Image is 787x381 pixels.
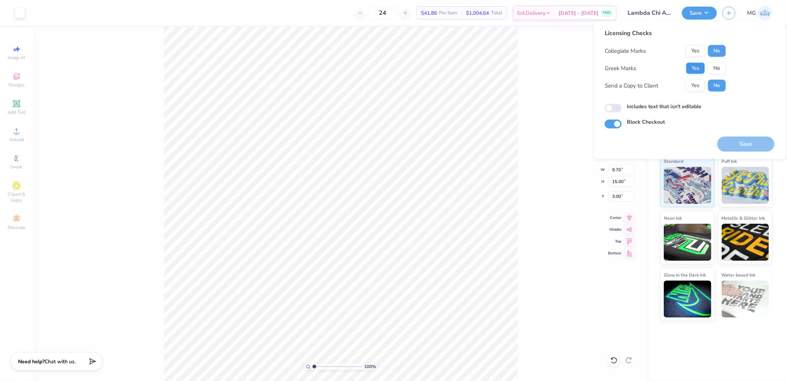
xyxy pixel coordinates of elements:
button: Yes [686,80,705,92]
img: Glow in the Dark Ink [664,281,711,317]
strong: Need help? [18,358,45,365]
a: MG [747,6,772,20]
span: FREE [603,10,611,16]
button: Save [682,7,717,20]
span: $41.86 [421,9,437,17]
span: Per Item [439,9,457,17]
img: Metallic & Glitter Ink [722,224,769,261]
span: Clipart & logos [4,191,30,203]
img: Michael Galon [758,6,772,20]
span: $1,004.64 [466,9,489,17]
span: Designs [8,82,25,88]
img: Neon Ink [664,224,711,261]
span: Greek [11,164,23,170]
span: Total [491,9,502,17]
label: Includes text that isn't editable [627,103,701,110]
span: Center [608,215,621,220]
button: No [708,62,726,74]
img: Puff Ink [722,167,769,204]
button: No [708,80,726,92]
span: Bottom [608,251,621,256]
span: Upload [9,137,24,143]
span: Image AI [8,55,25,61]
span: Metallic & Glitter Ink [722,214,765,222]
span: Puff Ink [722,157,737,165]
button: No [708,45,726,57]
span: Top [608,239,621,244]
span: Neon Ink [664,214,682,222]
div: Licensing Checks [605,29,726,38]
img: Water based Ink [722,281,769,317]
input: Untitled Design [622,6,676,20]
span: Standard [664,157,683,165]
img: Standard [664,167,711,204]
span: Water based Ink [722,271,756,279]
span: Chat with us. [45,358,76,365]
span: [DATE] - [DATE] [559,9,598,17]
div: Greek Marks [605,64,636,73]
span: Est. Delivery [517,9,545,17]
span: MG [747,9,756,17]
button: Yes [686,45,705,57]
button: Yes [686,62,705,74]
label: Block Checkout [627,118,665,126]
span: Decorate [8,224,25,230]
span: Add Text [8,109,25,115]
span: Glow in the Dark Ink [664,271,706,279]
input: – – [368,6,397,20]
div: Send a Copy to Client [605,82,658,90]
span: 100 % [364,363,376,370]
div: Collegiate Marks [605,47,646,55]
span: Middle [608,227,621,232]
